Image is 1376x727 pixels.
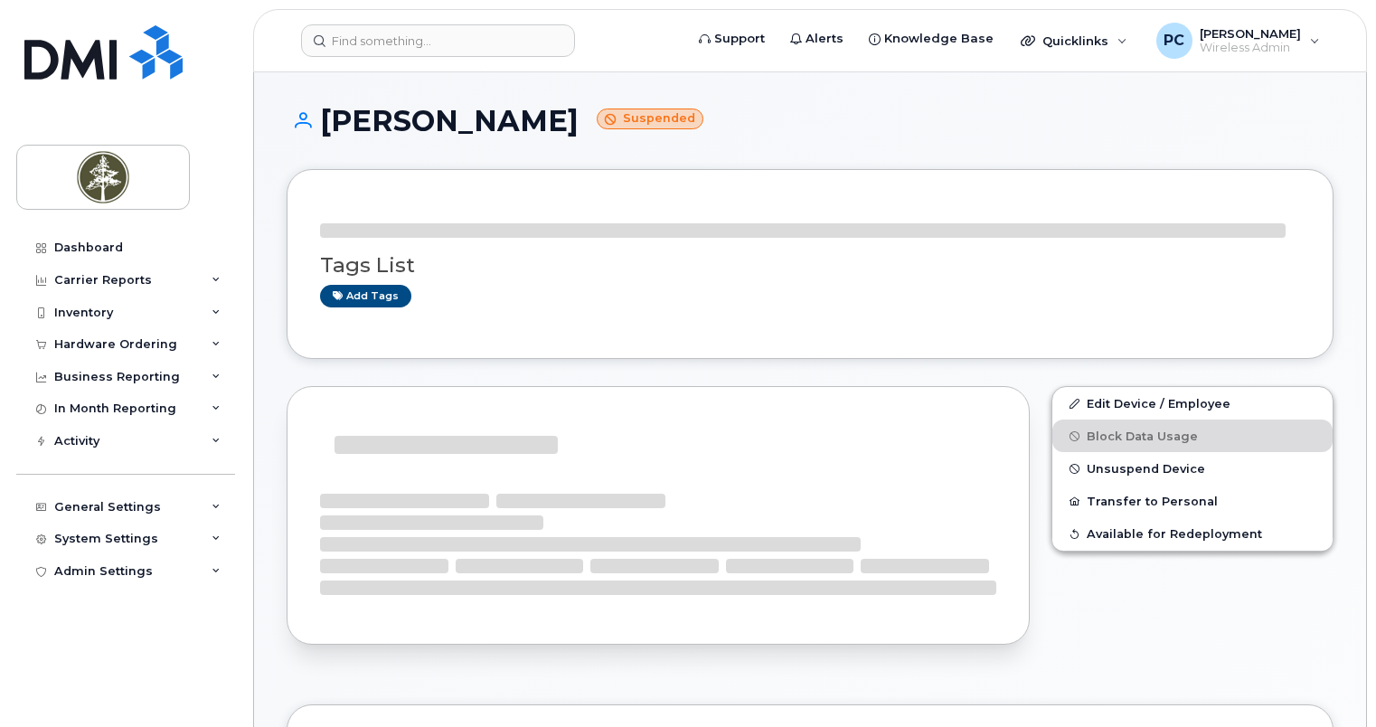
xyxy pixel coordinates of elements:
button: Available for Redeployment [1052,517,1333,550]
button: Unsuspend Device [1052,452,1333,485]
button: Transfer to Personal [1052,485,1333,517]
a: Add tags [320,285,411,307]
span: Unsuspend Device [1087,462,1205,476]
span: Available for Redeployment [1087,527,1262,541]
h1: [PERSON_NAME] [287,105,1334,137]
small: Suspended [597,109,703,129]
a: Edit Device / Employee [1052,387,1333,420]
h3: Tags List [320,254,1300,277]
button: Block Data Usage [1052,420,1333,452]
